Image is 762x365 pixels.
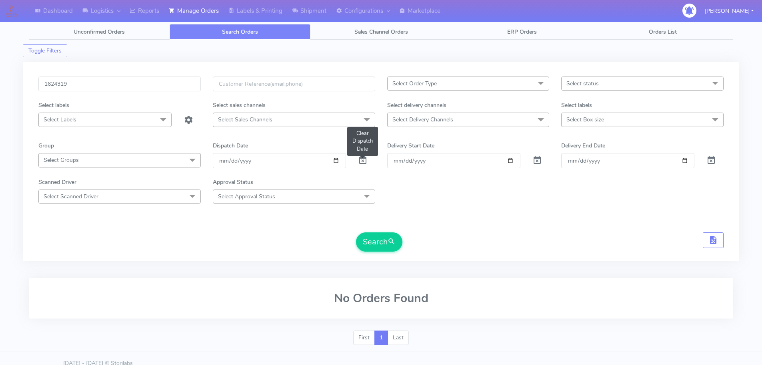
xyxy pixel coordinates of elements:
ul: Tabs [29,24,733,40]
span: Select Delivery Channels [392,116,453,123]
label: Delivery Start Date [387,141,434,150]
span: Select Groups [44,156,79,164]
input: Customer Reference(email,phone) [213,77,375,91]
label: Dispatch Date [213,141,248,150]
button: Toggle Filters [23,44,67,57]
span: Select Order Type [392,80,437,87]
label: Select sales channels [213,101,266,109]
h2: No Orders Found [38,292,724,305]
label: Approval Status [213,178,253,186]
label: Delivery End Date [561,141,605,150]
label: Group [38,141,54,150]
label: Scanned Driver [38,178,76,186]
span: Select Scanned Driver [44,193,98,200]
label: Select labels [38,101,69,109]
span: Unconfirmed Orders [74,28,125,36]
label: Select labels [561,101,592,109]
span: Sales Channel Orders [354,28,408,36]
span: ERP Orders [507,28,537,36]
button: Search [356,232,402,252]
a: 1 [374,331,388,345]
span: Orders List [649,28,677,36]
span: Select Sales Channels [218,116,272,123]
button: [PERSON_NAME] [699,3,760,19]
span: Select Approval Status [218,193,275,200]
input: Order Id [38,77,201,91]
span: Search Orders [222,28,258,36]
label: Select delivery channels [387,101,446,109]
span: Select Labels [44,116,76,123]
span: Select Box size [566,116,604,123]
span: Select status [566,80,599,87]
